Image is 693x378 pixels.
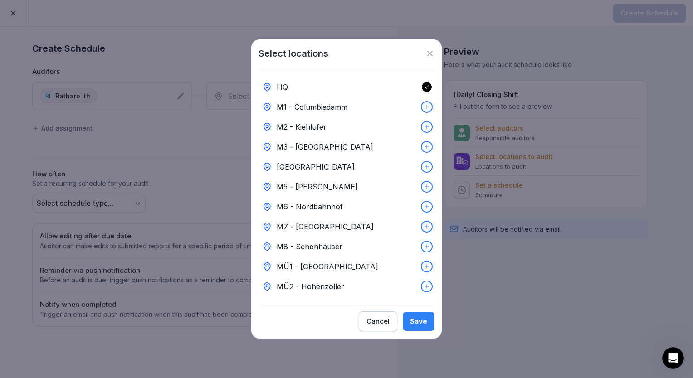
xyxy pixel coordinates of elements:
p: M8 - Schönhauser [277,241,342,252]
div: Recent messageProfile image for ZiarFor number reading, you can add a scoring system, by clicking... [9,122,172,170]
div: Close [156,15,172,31]
div: Send us a message [19,182,151,191]
p: M6 - Nordbahnhof [277,201,343,212]
div: Visit our website [19,221,152,230]
img: Profile image for Ziar [123,15,142,33]
button: Cancel [359,311,397,331]
img: Profile image for Miriam [106,15,124,33]
p: M5 - [PERSON_NAME] [277,181,358,192]
h1: Select locations [259,47,328,60]
a: Visit our website [13,217,168,234]
p: [GEOGRAPHIC_DATA] [277,161,355,172]
button: Save [403,312,434,331]
div: Ziar [40,152,53,162]
div: Cancel [366,316,390,326]
p: HQ [277,82,288,92]
img: Profile image for Ziar [19,143,37,161]
p: M7 - [GEOGRAPHIC_DATA] [277,221,374,232]
button: Messages [91,283,181,319]
p: M2 - Kiehlufer [277,121,327,132]
div: Recent message [19,130,163,139]
p: M1 - Columbiadamm [277,102,347,112]
p: Hi [PERSON_NAME] 👋 [18,64,163,95]
p: How can we help? [18,95,163,111]
iframe: Intercom live chat [662,347,684,369]
span: Messages [121,305,152,312]
span: Home [35,305,55,312]
p: MÜ2 - Hohenzoller [277,281,344,292]
div: Save [410,316,427,326]
div: • 20h ago [55,152,84,162]
div: Profile image for ZiarFor number reading, you can add a scoring system, by clicking the "Expected... [10,136,172,169]
div: We typically reply in a few minutes [19,191,151,201]
div: Send us a messageWe typically reply in a few minutes [9,174,172,208]
p: MÜ1 - [GEOGRAPHIC_DATA] [277,261,378,272]
p: M3 - [GEOGRAPHIC_DATA] [277,141,373,152]
img: logo [18,17,81,32]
